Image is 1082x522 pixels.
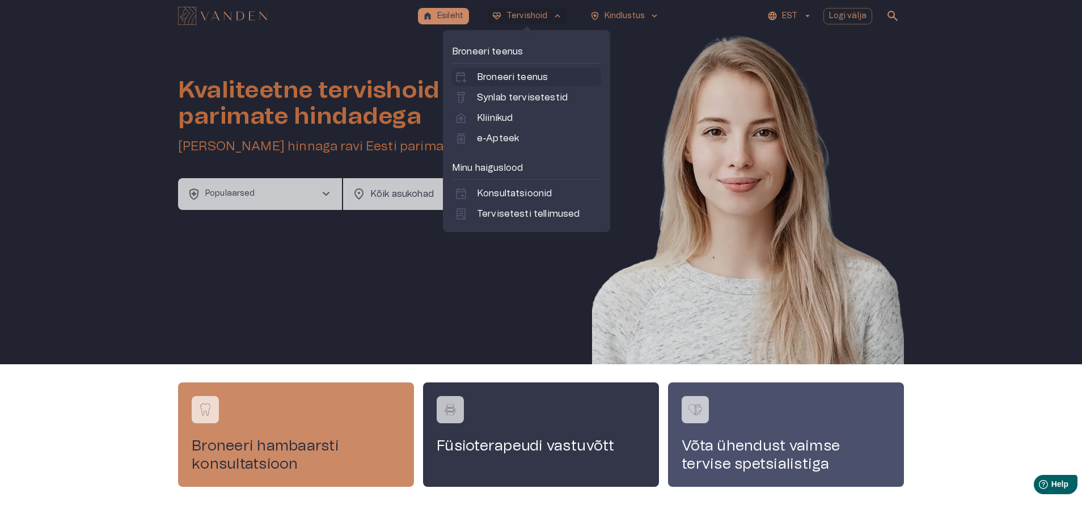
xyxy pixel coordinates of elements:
p: Tervishoid [506,10,548,22]
p: Minu haiguslood [452,161,601,175]
span: labs [454,91,468,104]
a: Navigate to service booking [668,382,904,487]
button: health_and_safetyPopulaarsedchevron_right [178,178,342,210]
a: Navigate to service booking [178,382,414,487]
img: Woman smiling [592,32,904,398]
button: open search modal [881,5,904,27]
p: EST [782,10,797,22]
p: Broneeri teenus [477,70,548,84]
a: eventKonsultatsioonid [454,187,599,200]
p: Konsultatsioonid [477,187,552,200]
span: health_and_safety [590,11,600,21]
p: Populaarsed [205,188,255,200]
a: Navigate to homepage [178,8,413,24]
span: ecg_heart [492,11,502,21]
span: location_on [352,187,366,201]
button: homeEsileht [418,8,469,24]
p: Broneeri teenus [452,45,601,58]
img: Füsioterapeudi vastuvõtt logo [442,401,459,418]
h4: Broneeri hambaarsti konsultatsioon [192,437,400,473]
a: calendar_add_onBroneeri teenus [454,70,599,84]
p: Kliinikud [477,111,513,125]
h4: Füsioterapeudi vastuvõtt [437,437,645,455]
span: health_and_safety [187,187,201,201]
span: home_health [454,111,468,125]
span: medication [454,132,468,145]
span: event [454,187,468,200]
p: Tervisetesti tellimused [477,207,580,221]
span: chevron_right [319,187,333,201]
p: e-Apteek [477,132,519,145]
a: home_healthKliinikud [454,111,599,125]
button: ecg_heartTervishoidkeyboard_arrow_up [487,8,567,24]
img: Vanden logo [178,7,267,25]
p: Synlab tervisetestid [477,91,568,104]
h4: Võta ühendust vaimse tervise spetsialistiga [682,437,890,473]
button: Logi välja [823,8,873,24]
iframe: Help widget launcher [994,470,1082,502]
h5: [PERSON_NAME] hinnaga ravi Eesti parimatelt kliinikutelt [178,138,546,155]
h1: Kvaliteetne tervishoid parimate hindadega [178,77,546,129]
span: keyboard_arrow_down [649,11,660,21]
span: keyboard_arrow_up [552,11,563,21]
span: calendar_add_on [454,70,468,84]
p: Esileht [437,10,463,22]
p: Logi välja [829,10,867,22]
span: search [886,9,899,23]
img: Võta ühendust vaimse tervise spetsialistiga logo [687,401,704,418]
p: Kõik asukohad [370,187,466,201]
button: EST [766,8,814,24]
span: home [422,11,433,21]
button: health_and_safetyKindlustuskeyboard_arrow_down [585,8,665,24]
a: medicatione-Apteek [454,132,599,145]
p: Kindlustus [605,10,645,22]
a: labsSynlab tervisetestid [454,91,599,104]
img: Broneeri hambaarsti konsultatsioon logo [197,401,214,418]
span: lab_profile [454,207,468,221]
a: Navigate to service booking [423,382,659,487]
a: lab_profileTervisetesti tellimused [454,207,599,221]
